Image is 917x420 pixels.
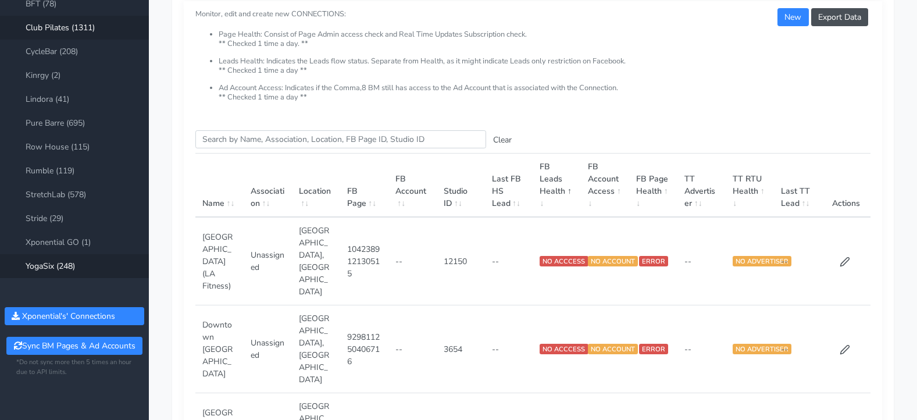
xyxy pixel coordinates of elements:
li: Leads Health: Indicates the Leads flow status. Separate from Health, as it might indicate Leads o... [219,57,870,84]
li: Page Health: Consist of Page Admin access check and Real Time Updates Subscription check. ** Chec... [219,30,870,57]
th: Association [244,154,292,218]
span: NO ADVERTISER [733,344,791,354]
td: -- [774,217,822,305]
button: Xponential's' Connections [5,307,144,325]
button: Export Data [811,8,868,26]
span: NO ADVERTISER [733,256,791,266]
th: Studio ID [437,154,485,218]
th: Last TT Lead [774,154,822,218]
input: enter text you want to search [195,130,486,148]
small: *Do not sync more then 5 times an hour due to API limits. [16,358,133,378]
td: Downtown [GEOGRAPHIC_DATA] [195,305,244,393]
li: Ad Account Access: Indicates if the Comma,8 BM still has access to the Ad Account that is associa... [219,84,870,102]
button: New [777,8,808,26]
td: 929811250406716 [340,305,388,393]
th: Last FB HS Lead [485,154,533,218]
td: 12150 [437,217,485,305]
th: Name [195,154,244,218]
td: 3654 [437,305,485,393]
td: -- [485,217,533,305]
td: 104238912130515 [340,217,388,305]
span: ERROR [639,344,668,354]
th: FB Account [388,154,437,218]
td: [GEOGRAPHIC_DATA],[GEOGRAPHIC_DATA] [292,217,340,305]
span: NO ACCCESS [540,256,588,266]
td: -- [774,305,822,393]
td: Unassigned [244,305,292,393]
td: -- [388,305,437,393]
td: -- [485,305,533,393]
td: Unassigned [244,217,292,305]
span: NO ACCCESS [540,344,588,354]
th: FB Page Health [629,154,677,218]
span: NO ACCOUNT [588,256,638,266]
td: [GEOGRAPHIC_DATA],[GEOGRAPHIC_DATA] [292,305,340,393]
button: Clear [486,131,519,149]
th: TT RTU Health [726,154,774,218]
th: FB Leads Health [533,154,581,218]
th: FB Page [340,154,388,218]
th: FB Account Access [581,154,629,218]
th: Location [292,154,340,218]
th: TT Advertiser [677,154,726,218]
td: -- [677,305,726,393]
td: -- [388,217,437,305]
span: ERROR [639,256,668,266]
td: -- [677,217,726,305]
span: NO ACCOUNT [588,344,638,354]
button: Sync BM Pages & Ad Accounts [6,337,142,355]
th: Actions [822,154,870,218]
td: [GEOGRAPHIC_DATA] (LA Fitness) [195,217,244,305]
